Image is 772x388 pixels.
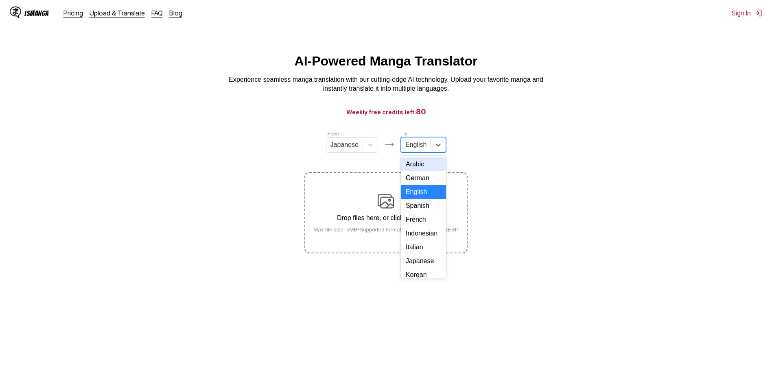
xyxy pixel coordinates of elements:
[223,75,549,94] p: Experience seamless manga translation with our cutting-edge AI technology. Upload your favorite m...
[151,9,163,17] a: FAQ
[402,131,408,137] label: To
[169,9,182,17] a: Blog
[401,227,446,240] div: Indonesian
[295,54,478,69] h1: AI-Powered Manga Translator
[754,9,762,17] img: Sign out
[307,214,465,222] p: Drop files here, or click to browse.
[328,131,339,137] label: From
[307,227,465,233] small: Max file size: 5MB • Supported formats: JP(E)G, PNG, WEBP
[401,254,446,268] div: Japanese
[20,107,752,117] h3: Weekly free credits left:
[732,9,762,17] button: Sign In
[401,171,446,185] div: German
[401,213,446,227] div: French
[24,9,49,17] div: IsManga
[401,199,446,213] div: Spanish
[90,9,145,17] a: Upload & Translate
[416,107,426,116] span: 80
[10,7,63,20] a: IsManga LogoIsManga
[401,240,446,254] div: Italian
[401,185,446,199] div: English
[10,7,21,18] img: IsManga Logo
[385,140,394,149] img: Languages icon
[63,9,83,17] a: Pricing
[401,157,446,171] div: Arabic
[401,268,446,282] div: Korean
